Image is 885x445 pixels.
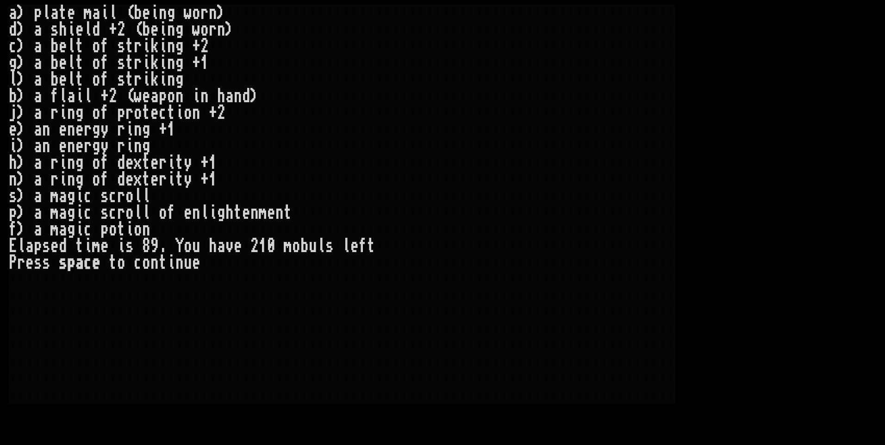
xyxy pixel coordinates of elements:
div: g [75,105,84,121]
div: s [117,71,125,88]
div: o [134,221,142,238]
div: g [175,55,184,71]
div: r [50,155,59,171]
div: ) [17,88,25,105]
div: w [134,88,142,105]
div: i [209,204,217,221]
div: e [59,138,67,155]
div: e [142,88,150,105]
div: f [100,155,109,171]
div: c [159,105,167,121]
div: ) [17,138,25,155]
div: p [9,204,17,221]
div: ( [125,88,134,105]
div: i [192,88,200,105]
div: + [192,38,200,55]
div: r [117,204,125,221]
div: g [75,155,84,171]
div: t [167,105,175,121]
div: f [100,171,109,188]
div: c [84,204,92,221]
div: o [184,238,192,254]
div: e [242,204,250,221]
div: ) [17,71,25,88]
div: l [67,38,75,55]
div: a [34,138,42,155]
div: t [284,204,292,221]
div: s [117,38,125,55]
div: o [159,204,167,221]
div: 2 [250,238,259,254]
div: i [159,55,167,71]
div: 8 [142,238,150,254]
div: l [17,238,25,254]
div: e [150,155,159,171]
div: r [117,121,125,138]
div: m [259,204,267,221]
div: r [117,138,125,155]
div: i [150,5,159,21]
div: a [34,171,42,188]
div: 1 [200,55,209,71]
div: f [9,221,17,238]
div: a [34,38,42,55]
div: ) [17,221,25,238]
div: s [117,55,125,71]
div: ( [125,5,134,21]
div: n [159,5,167,21]
div: i [75,204,84,221]
div: i [100,5,109,21]
div: r [209,21,217,38]
div: o [125,188,134,204]
div: p [100,221,109,238]
div: d [117,171,125,188]
div: ) [250,88,259,105]
div: y [184,155,192,171]
div: n [167,21,175,38]
div: e [150,21,159,38]
div: e [59,71,67,88]
div: r [117,188,125,204]
div: s [100,204,109,221]
div: e [75,121,84,138]
div: c [84,188,92,204]
div: t [117,221,125,238]
div: t [142,155,150,171]
div: p [117,105,125,121]
div: l [134,188,142,204]
div: a [34,221,42,238]
div: i [59,105,67,121]
div: b [142,21,150,38]
div: f [167,204,175,221]
div: k [150,71,159,88]
div: o [92,105,100,121]
div: t [75,38,84,55]
div: n [167,55,175,71]
div: s [125,238,134,254]
div: n [167,38,175,55]
div: p [34,5,42,21]
div: i [125,221,134,238]
div: 2 [217,105,225,121]
div: r [134,38,142,55]
div: m [284,238,292,254]
div: l [67,71,75,88]
div: a [92,5,100,21]
div: g [9,55,17,71]
div: 1 [209,171,217,188]
div: f [100,71,109,88]
div: g [142,121,150,138]
div: ) [17,204,25,221]
div: n [42,138,50,155]
div: d [9,21,17,38]
div: d [92,21,100,38]
div: i [117,238,125,254]
div: + [209,105,217,121]
div: l [142,188,150,204]
div: p [34,238,42,254]
div: t [175,171,184,188]
div: r [50,171,59,188]
div: a [59,204,67,221]
div: o [92,155,100,171]
div: d [59,238,67,254]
